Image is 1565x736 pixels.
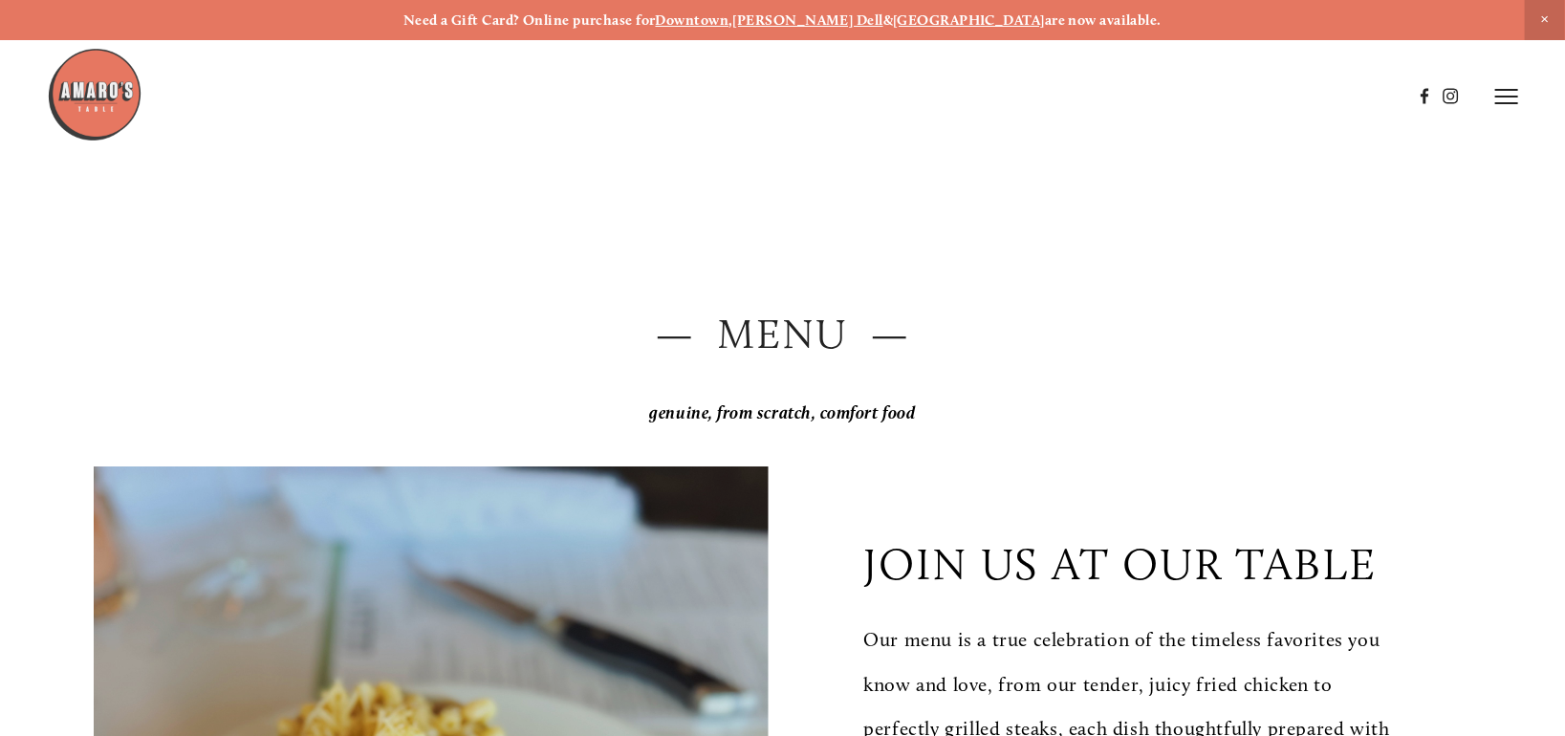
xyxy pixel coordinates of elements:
[403,11,656,29] strong: Need a Gift Card? Online purchase for
[94,305,1471,363] h2: — Menu —
[656,11,729,29] a: Downtown
[893,11,1045,29] a: [GEOGRAPHIC_DATA]
[1045,11,1162,29] strong: are now available.
[47,47,142,142] img: Amaro's Table
[733,11,883,29] a: [PERSON_NAME] Dell
[728,11,732,29] strong: ,
[863,537,1377,591] p: join us at our table
[883,11,893,29] strong: &
[650,402,916,423] em: genuine, from scratch, comfort food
